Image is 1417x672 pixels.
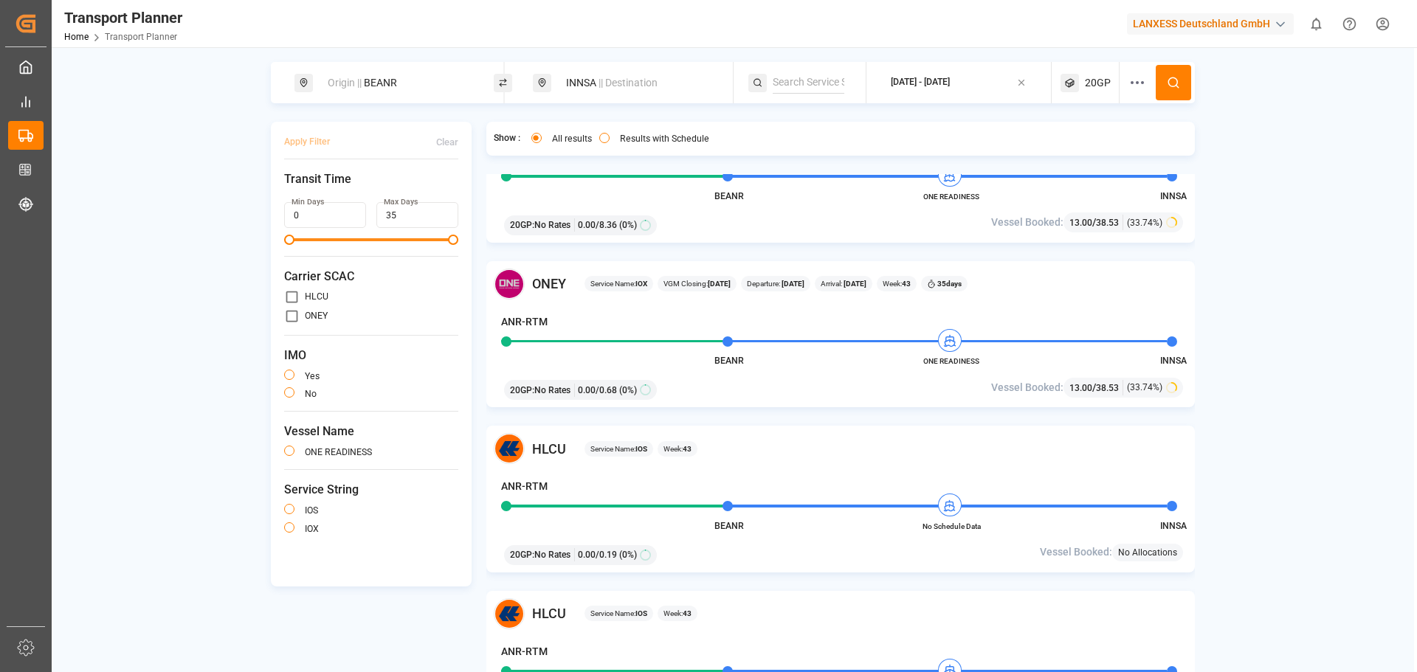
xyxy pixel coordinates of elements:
[683,445,692,453] b: 43
[1069,215,1123,230] div: /
[1160,356,1187,366] span: INNSA
[1096,383,1119,393] span: 38.53
[532,439,566,459] span: HLCU
[1096,218,1119,228] span: 38.53
[501,479,548,494] h4: ANR-RTM
[883,278,911,289] span: Week:
[708,280,731,288] b: [DATE]
[991,215,1063,230] span: Vessel Booked:
[1160,521,1187,531] span: INNSA
[64,32,89,42] a: Home
[284,170,458,188] span: Transit Time
[305,524,319,533] label: IOX
[305,389,317,398] label: no
[510,384,534,397] span: 20GP :
[534,384,570,397] span: No Rates
[534,218,570,232] span: No Rates
[590,278,647,289] span: Service Name:
[1069,380,1123,395] div: /
[284,235,294,245] span: Minimum
[501,644,548,659] h4: ANR-RTM
[284,481,458,499] span: Service String
[284,423,458,440] span: Vessel Name
[911,521,992,532] span: No Schedule Data
[64,7,182,29] div: Transport Planner
[534,548,570,561] span: No Rates
[305,292,328,301] label: HLCU
[305,311,328,320] label: ONEY
[1085,75,1111,91] span: 20GP
[1300,7,1333,41] button: show 0 new notifications
[821,278,866,289] span: Arrival:
[619,384,637,397] span: (0%)
[510,548,534,561] span: 20GP :
[292,197,324,207] label: Min Days
[714,356,744,366] span: BEANR
[284,347,458,364] span: IMO
[875,69,1043,97] button: [DATE] - [DATE]
[305,506,318,515] label: IOS
[714,191,744,201] span: BEANR
[1127,10,1300,38] button: LANXESS Deutschland GmbH
[552,134,592,143] label: All results
[1333,7,1366,41] button: Help Center
[305,448,372,457] label: ONE READINESS
[619,218,637,232] span: (0%)
[284,268,458,285] span: Carrier SCAC
[510,218,534,232] span: 20GP :
[937,280,962,288] b: 35 days
[1160,191,1187,201] span: INNSA
[1127,216,1162,229] span: (33.74%)
[635,280,647,288] b: IOX
[683,609,692,617] b: 43
[747,278,804,289] span: Departure:
[494,433,525,464] img: Carrier
[590,443,647,454] span: Service Name:
[436,136,458,149] div: Clear
[590,608,647,619] span: Service Name:
[780,280,804,288] b: [DATE]
[635,609,647,617] b: IOS
[532,274,566,294] span: ONEY
[532,603,566,623] span: HLCU
[663,443,692,454] span: Week:
[557,69,717,97] div: INNSA
[635,445,647,453] b: IOS
[902,280,911,288] b: 43
[494,269,525,299] img: Carrier
[911,191,992,202] span: ONE READINESS
[1118,546,1177,559] span: No Allocations
[578,384,617,397] span: 0.00 / 0.68
[501,314,548,330] h4: ANR-RTM
[305,372,320,381] label: yes
[436,129,458,155] button: Clear
[1127,13,1294,35] div: LANXESS Deutschland GmbH
[619,548,637,561] span: (0%)
[714,521,744,531] span: BEANR
[1069,218,1092,228] span: 13.00
[384,197,418,207] label: Max Days
[1127,381,1162,394] span: (33.74%)
[620,134,709,143] label: Results with Schedule
[773,72,844,94] input: Search Service String
[991,380,1063,395] span: Vessel Booked:
[842,280,866,288] b: [DATE]
[663,608,692,619] span: Week:
[319,69,478,97] div: BEANR
[578,548,617,561] span: 0.00 / 0.19
[663,278,731,289] span: VGM Closing:
[599,77,658,89] span: || Destination
[448,235,458,245] span: Maximum
[911,356,992,367] span: ONE READINESS
[1069,383,1092,393] span: 13.00
[494,598,525,629] img: Carrier
[494,132,520,145] span: Show :
[1040,544,1112,560] span: Vessel Booked:
[891,76,950,89] div: [DATE] - [DATE]
[578,218,617,232] span: 0.00 / 8.36
[328,77,362,89] span: Origin ||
